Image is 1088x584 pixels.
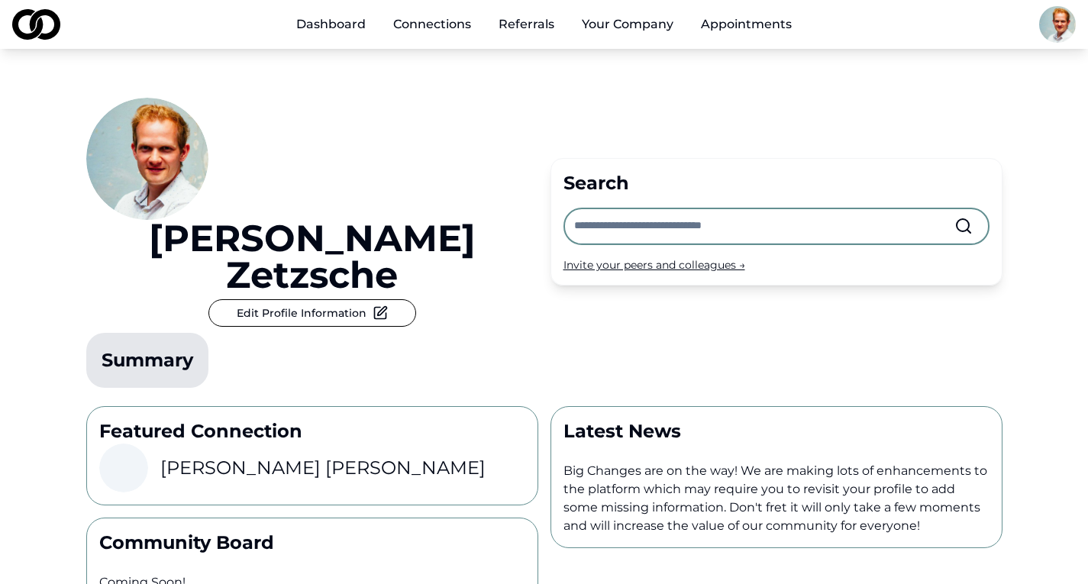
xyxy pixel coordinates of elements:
p: Community Board [99,531,525,555]
h3: [PERSON_NAME] [PERSON_NAME] [160,456,486,480]
div: Search [563,171,990,195]
p: Big Changes are on the way! We are making lots of enhancements to the platform which may require ... [563,462,990,535]
nav: Main [284,9,804,40]
a: [PERSON_NAME] Zetzsche [86,220,538,293]
img: logo [12,9,60,40]
a: Dashboard [284,9,378,40]
p: Featured Connection [99,419,525,444]
a: Appointments [689,9,804,40]
button: Edit Profile Information [208,299,416,327]
button: Your Company [570,9,686,40]
p: Latest News [563,419,990,444]
a: Connections [381,9,483,40]
a: Referrals [486,9,567,40]
div: Invite your peers and colleagues → [563,257,990,273]
img: 16f166af-a3ed-4e82-bb19-e19fe603f737-1690293095294-profile_picture.jpg [1039,6,1076,43]
img: 16f166af-a3ed-4e82-bb19-e19fe603f737-1690293095294-profile_picture.jpg [86,98,208,220]
div: Summary [102,348,193,373]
